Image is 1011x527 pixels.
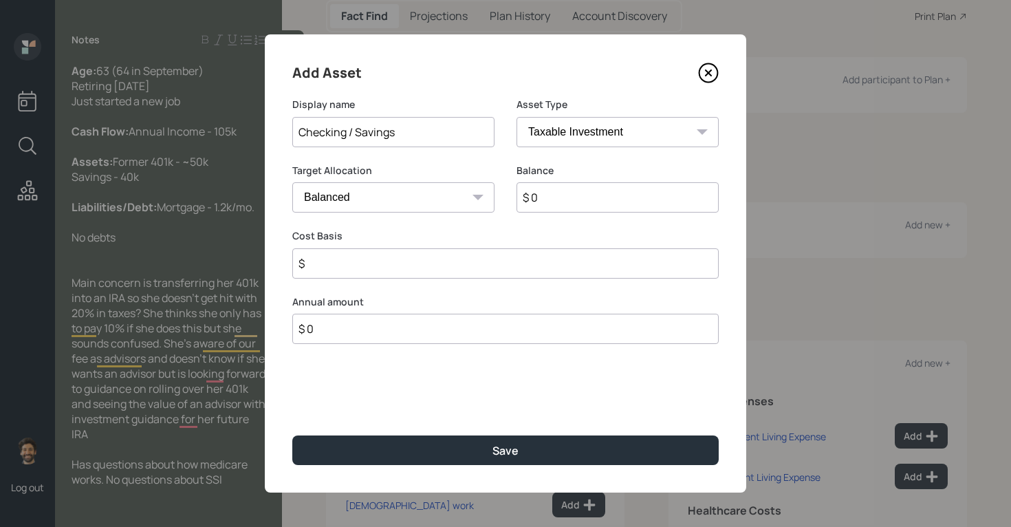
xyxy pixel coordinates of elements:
h4: Add Asset [292,62,362,84]
button: Save [292,435,719,465]
label: Annual amount [292,295,719,309]
label: Cost Basis [292,229,719,243]
label: Balance [517,164,719,178]
div: Save [492,443,519,458]
label: Display name [292,98,494,111]
label: Asset Type [517,98,719,111]
label: Target Allocation [292,164,494,178]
